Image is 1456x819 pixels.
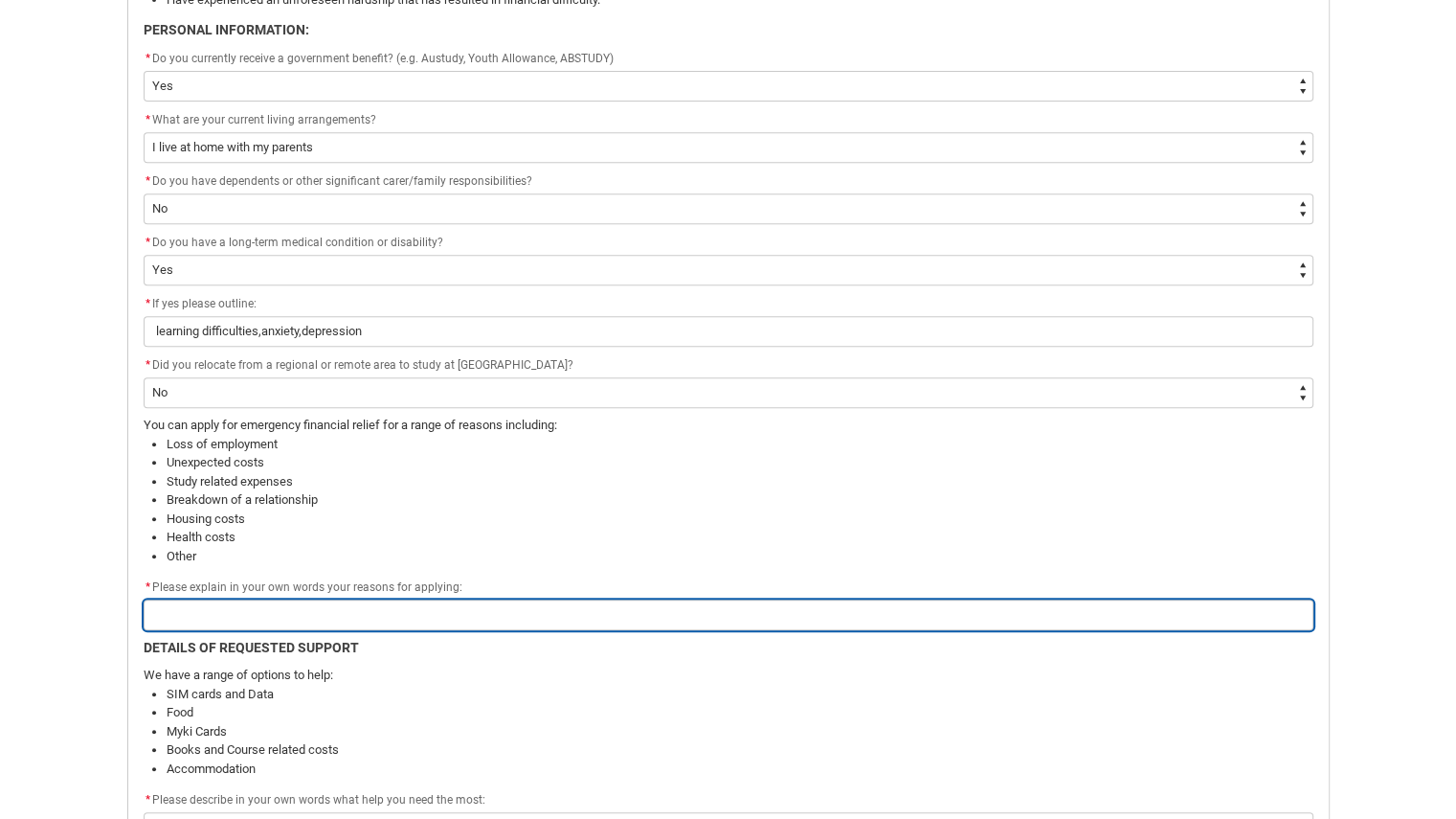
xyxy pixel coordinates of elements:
[146,793,150,807] abbr: required
[167,453,1313,472] li: Unexpected costs
[144,297,257,310] span: If yes please outline:
[167,685,1313,704] li: SIM cards and Data
[167,510,1313,529] li: Housing costs
[167,472,1313,491] li: Study related expenses
[167,490,1313,510] li: Breakdown of a relationship
[167,435,1313,454] li: Loss of employment
[144,22,309,37] strong: PERSONAL INFORMATION:
[144,640,359,655] strong: DETAILS OF REQUESTED SUPPORT
[152,236,443,249] span: Do you have a long-term medical condition or disability?
[146,358,150,372] abbr: required
[152,358,573,372] span: Did you relocate from a regional or remote area to study at [GEOGRAPHIC_DATA]?
[167,722,1313,741] li: Myki Cards
[144,793,485,807] span: Please describe in your own words what help you need the most:
[144,416,1313,435] p: You can apply for emergency financial relief for a range of reasons including:
[146,174,150,188] abbr: required
[144,666,1313,685] p: We have a range of options to help:
[146,297,150,310] abbr: required
[152,113,376,126] span: What are your current living arrangements?
[152,174,532,188] span: Do you have dependents or other significant carer/family responsibilities?
[146,113,150,126] abbr: required
[146,52,150,65] abbr: required
[167,760,1313,779] li: Accommodation
[167,547,1313,566] li: Other
[167,703,1313,722] li: Food
[167,528,1313,547] li: Health costs
[152,52,614,65] span: Do you currently receive a government benefit? (e.g. Austudy, Youth Allowance, ABSTUDY)
[146,236,150,249] abbr: required
[167,740,1313,760] li: Books and Course related costs
[146,580,150,594] abbr: required
[144,580,462,594] span: Please explain in your own words your reasons for applying:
